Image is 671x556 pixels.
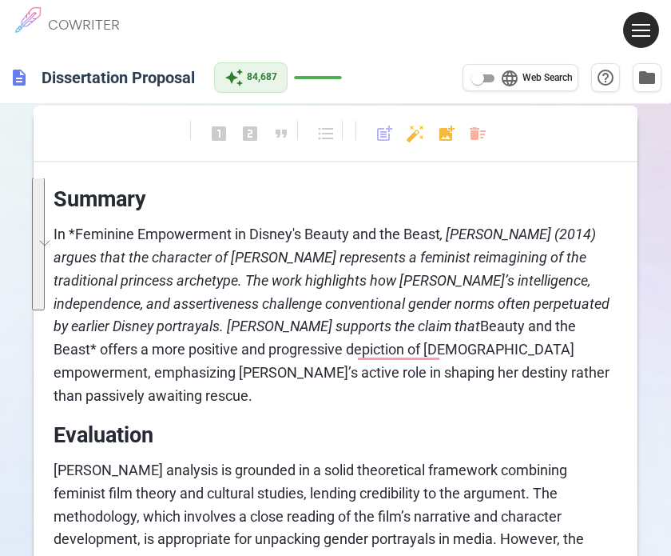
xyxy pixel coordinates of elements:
span: Summary [54,186,146,212]
span: looks_one [209,124,228,143]
span: Beauty and the Beast* offers a more positive and progressive depiction of [DEMOGRAPHIC_DATA] empo... [54,318,613,403]
span: auto_fix_high [406,124,425,143]
span: Web Search [522,70,573,86]
span: format_list_bulleted [316,124,335,143]
span: format_quote [272,124,291,143]
span: Evaluation [54,422,153,448]
span: delete_sweep [468,124,487,143]
span: folder [637,68,657,87]
h6: COWRITER [48,18,120,32]
button: Manage Documents [633,63,661,92]
span: add_photo_alternate [437,124,456,143]
span: description [10,68,29,87]
h6: Click to edit title [35,62,201,94]
span: auto_awesome [224,68,244,87]
button: Help & Shortcuts [591,63,620,92]
span: post_add [375,124,394,143]
span: In *Feminine Empowerment in Disney's Beauty and the Beast [54,226,440,242]
span: 84,687 [247,70,277,86]
span: looks_two [240,124,260,143]
span: language [500,69,519,88]
span: help_outline [596,68,615,87]
span: , [PERSON_NAME] (2014) argues that the character of [PERSON_NAME] represents a feminist reimagini... [54,226,613,334]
